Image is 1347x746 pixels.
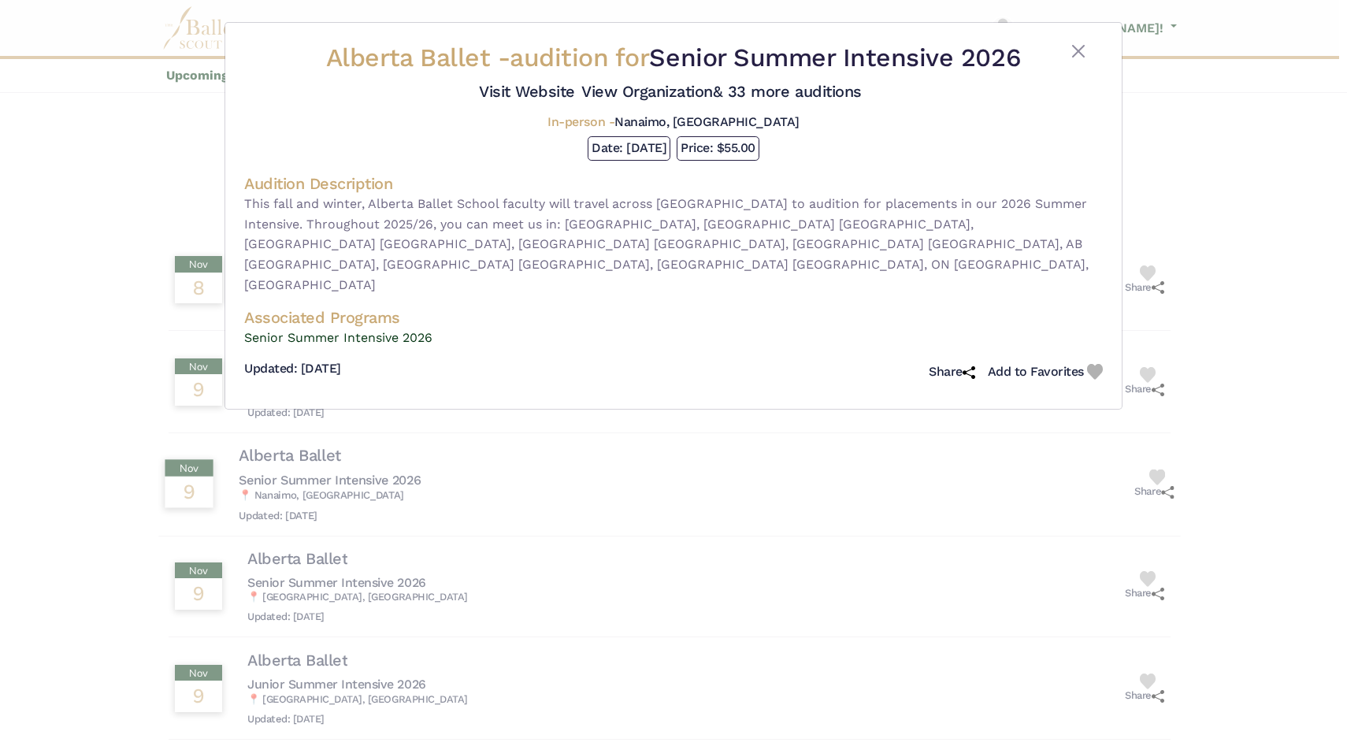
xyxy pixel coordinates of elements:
[713,82,862,101] span: & 33 more auditions
[244,307,1103,328] h4: Associated Programs
[244,328,1103,348] a: Senior Summer Intensive 2026
[244,196,1089,291] span: This fall and winter, Alberta Ballet School faculty will travel across [GEOGRAPHIC_DATA] to audit...
[581,82,862,101] a: View Organization& 33 more auditions
[479,82,575,101] a: Visit Website
[244,173,1103,194] h4: Audition Description
[244,361,341,377] h5: Updated: [DATE]
[1069,42,1088,61] button: Close
[592,140,666,157] h5: Date: [DATE]
[547,114,614,129] span: In-person -
[326,43,1021,72] h2: Alberta Ballet -
[929,364,975,380] h5: Share
[510,43,649,72] span: audition for
[614,114,800,129] span: Nanaimo, [GEOGRAPHIC_DATA]
[988,364,1084,380] h5: Add to Favorites
[681,140,755,157] h5: Price: $55.00
[649,43,1021,72] span: Senior Summer Intensive 2026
